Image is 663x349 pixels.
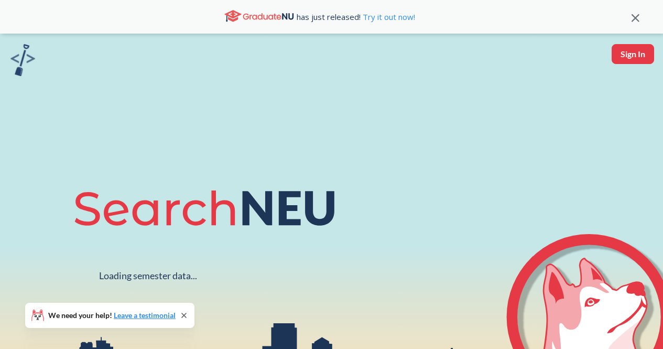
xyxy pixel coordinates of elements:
[10,44,35,79] a: sandbox logo
[361,12,415,22] a: Try it out now!
[99,270,197,282] div: Loading semester data...
[114,311,176,320] a: Leave a testimonial
[297,11,415,23] span: has just released!
[612,44,654,64] button: Sign In
[10,44,35,76] img: sandbox logo
[48,312,176,319] span: We need your help!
